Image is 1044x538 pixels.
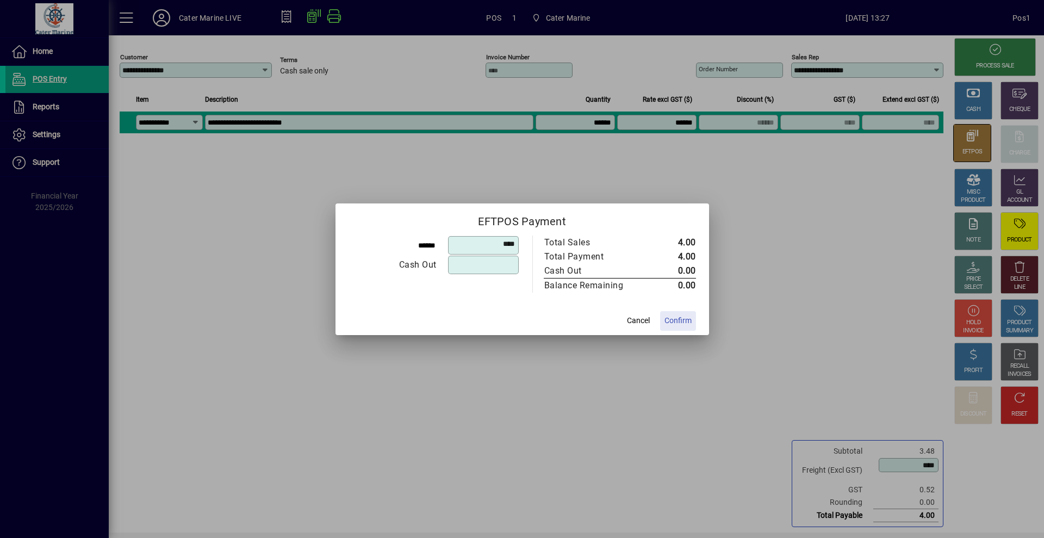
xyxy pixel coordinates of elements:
div: Cash Out [544,264,636,277]
td: 4.00 [647,250,696,264]
td: 0.00 [647,264,696,279]
td: 0.00 [647,278,696,293]
button: Confirm [660,311,696,331]
td: 4.00 [647,236,696,250]
h2: EFTPOS Payment [335,203,709,235]
td: Total Sales [544,236,647,250]
div: Balance Remaining [544,279,636,292]
span: Confirm [664,315,692,326]
td: Total Payment [544,250,647,264]
div: Cash Out [349,258,437,271]
span: Cancel [627,315,650,326]
button: Cancel [621,311,656,331]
